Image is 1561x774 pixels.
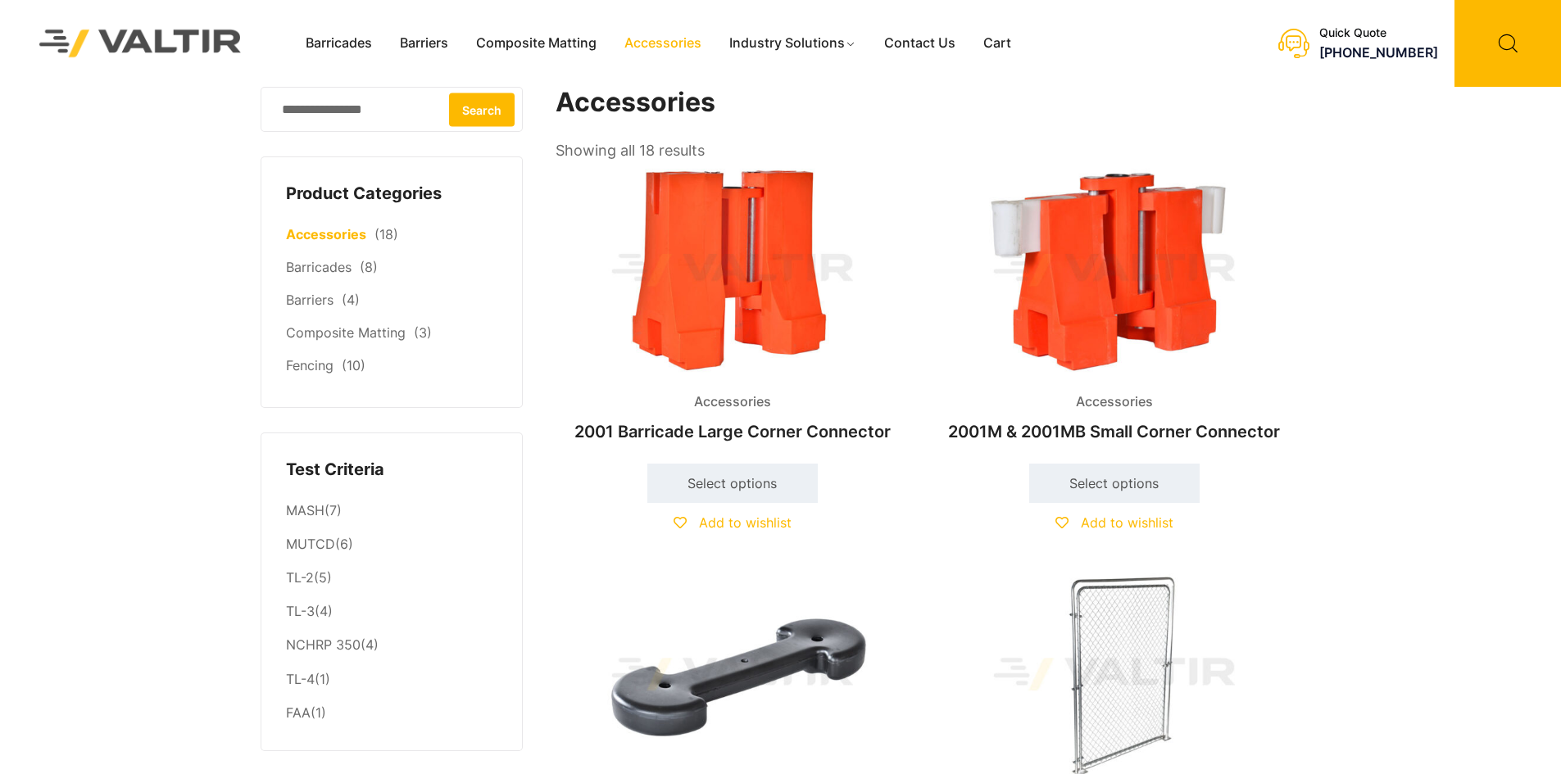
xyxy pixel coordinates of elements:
[286,569,314,586] a: TL-2
[286,636,361,653] a: NCHRP 350
[286,603,315,619] a: TL-3
[286,671,315,687] a: TL-4
[556,137,705,165] p: Showing all 18 results
[286,502,324,518] a: MASH
[286,536,335,552] a: MUTCD
[286,324,406,341] a: Composite Matting
[1029,464,1200,503] a: Select options for “2001M & 2001MB Small Corner Connector”
[286,292,334,308] a: Barriers
[462,31,610,56] a: Composite Matting
[1055,514,1173,531] a: Add to wishlist
[969,31,1025,56] a: Cart
[286,696,497,726] li: (1)
[556,414,910,450] h2: 2001 Barricade Large Corner Connector
[937,414,1291,450] h2: 2001M & 2001MB Small Corner Connector
[414,324,432,341] span: (3)
[286,357,334,373] a: Fencing
[286,595,497,629] li: (4)
[682,390,783,414] span: Accessories
[286,182,497,206] h4: Product Categories
[292,31,386,56] a: Barricades
[286,663,497,696] li: (1)
[286,226,366,242] a: Accessories
[647,464,818,503] a: Select options for “2001 Barricade Large Corner Connector”
[1319,44,1438,61] a: [PHONE_NUMBER]
[342,357,365,373] span: (10)
[715,31,870,56] a: Industry Solutions
[342,292,360,308] span: (4)
[374,226,398,242] span: (18)
[286,562,497,595] li: (5)
[286,458,497,482] h4: Test Criteria
[556,164,910,450] a: Accessories2001 Barricade Large Corner Connector
[870,31,969,56] a: Contact Us
[286,528,497,562] li: (6)
[449,93,515,126] button: Search
[286,629,497,663] li: (4)
[1081,514,1173,531] span: Add to wishlist
[937,164,1291,450] a: Accessories2001M & 2001MB Small Corner Connector
[286,259,352,275] a: Barricades
[18,8,263,78] img: Valtir Rentals
[1064,390,1165,414] span: Accessories
[610,31,715,56] a: Accessories
[674,514,792,531] a: Add to wishlist
[699,514,792,531] span: Add to wishlist
[1319,26,1438,40] div: Quick Quote
[286,494,497,527] li: (7)
[386,31,462,56] a: Barriers
[556,87,1293,119] h1: Accessories
[286,704,311,721] a: FAA
[360,259,378,275] span: (8)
